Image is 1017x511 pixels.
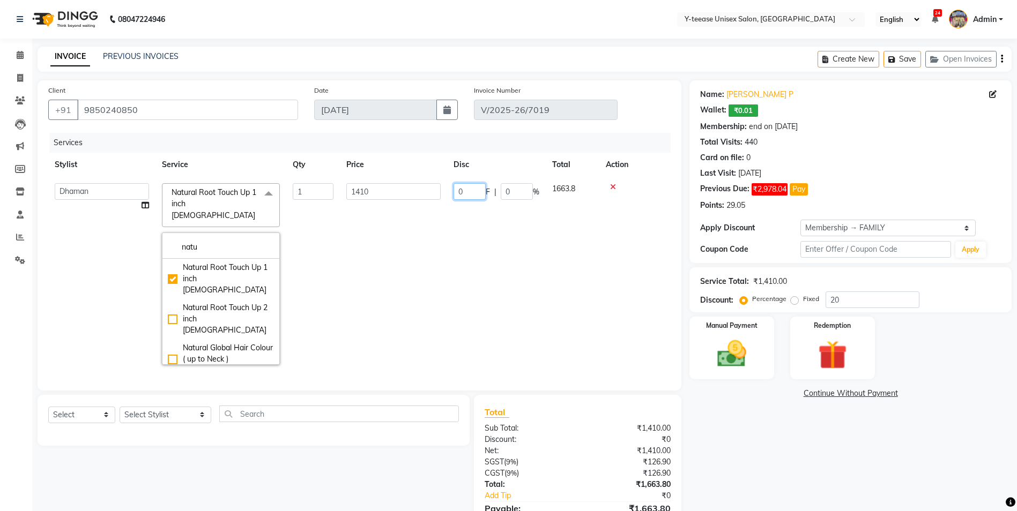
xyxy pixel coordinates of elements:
th: Stylist [48,153,155,177]
button: Create New [818,51,879,67]
span: | [494,186,496,198]
span: ₹2,978.04 [752,183,788,196]
th: Action [599,153,671,177]
th: Price [340,153,447,177]
div: Net: [477,445,578,456]
div: Discount: [477,434,578,445]
img: Admin [949,10,968,28]
img: _gift.svg [809,337,856,373]
span: Natural Root Touch Up 1 inch [DEMOGRAPHIC_DATA] [172,187,256,220]
div: Discount: [700,295,733,306]
button: Pay [790,183,808,196]
div: ( ) [477,456,578,468]
img: _cash.svg [708,337,755,371]
label: Date [314,86,329,95]
b: 08047224946 [118,4,165,34]
label: Manual Payment [706,321,758,330]
span: SGST [485,457,504,467]
div: Sub Total: [477,423,578,434]
div: Last Visit: [700,168,736,179]
div: Points: [700,200,724,211]
div: ₹0 [578,434,679,445]
div: 440 [745,137,758,148]
input: Enter Offer / Coupon Code [800,241,951,258]
div: Service Total: [700,276,749,287]
a: Add Tip [477,490,595,501]
div: ₹1,410.00 [753,276,787,287]
span: 9% [506,457,516,466]
div: Coupon Code [700,244,800,255]
div: ₹0 [595,490,679,501]
span: 24 [933,9,942,17]
div: Services [49,133,679,153]
a: PREVIOUS INVOICES [103,51,179,61]
div: ₹1,410.00 [578,445,679,456]
div: 0 [746,152,751,163]
input: multiselect-search [168,242,274,253]
span: ₹0.01 [729,104,758,117]
a: INVOICE [50,47,90,66]
th: Total [546,153,599,177]
button: Save [884,51,921,67]
div: Natural Root Touch Up 2 inch [DEMOGRAPHIC_DATA] [168,302,274,336]
div: Apply Discount [700,222,800,234]
div: Wallet: [700,104,726,117]
div: Total: [477,479,578,490]
img: logo [27,4,101,34]
label: Invoice Number [474,86,521,95]
label: Percentage [752,294,786,304]
div: ₹126.90 [578,468,679,479]
a: [PERSON_NAME] P [726,89,793,100]
div: Card on file: [700,152,744,163]
div: ₹1,663.80 [578,479,679,490]
button: Apply [955,242,986,258]
label: Client [48,86,65,95]
span: Admin [973,14,997,25]
label: Fixed [803,294,819,304]
span: F [486,186,490,198]
div: ( ) [477,468,578,479]
div: ₹1,410.00 [578,423,679,434]
label: Redemption [814,321,851,330]
span: Total [485,407,509,418]
span: CGST [485,468,504,478]
div: [DATE] [738,168,761,179]
span: 9% [507,469,517,477]
div: Name: [700,89,724,100]
div: ₹126.90 [578,456,679,468]
button: +91 [48,100,78,120]
button: Open Invoices [925,51,997,67]
th: Qty [286,153,340,177]
div: 29.05 [726,200,745,211]
th: Disc [447,153,546,177]
th: Service [155,153,286,177]
input: Search [219,405,459,422]
div: end on [DATE] [749,121,798,132]
div: Membership: [700,121,747,132]
a: 24 [932,14,938,24]
a: Continue Without Payment [692,388,1009,399]
input: Search by Name/Mobile/Email/Code [77,100,298,120]
span: 1663.8 [552,184,575,193]
a: x [255,211,260,220]
div: Previous Due: [700,183,749,196]
span: % [533,186,539,198]
div: Natural Root Touch Up 1 inch [DEMOGRAPHIC_DATA] [168,262,274,296]
div: Total Visits: [700,137,743,148]
div: Natural Global Hair Colour ( up to Neck ) [DEMOGRAPHIC_DATA] [168,342,274,376]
